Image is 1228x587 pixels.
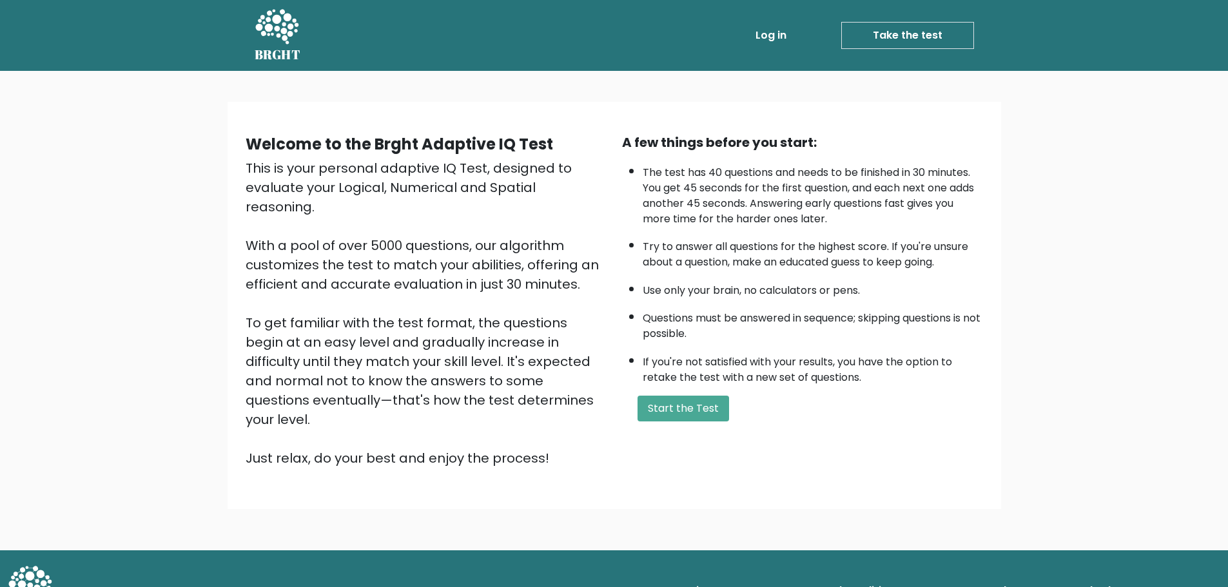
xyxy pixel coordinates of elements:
[255,47,301,63] h5: BRGHT
[638,396,729,421] button: Start the Test
[643,233,983,270] li: Try to answer all questions for the highest score. If you're unsure about a question, make an edu...
[622,133,983,152] div: A few things before you start:
[246,133,553,155] b: Welcome to the Brght Adaptive IQ Test
[750,23,792,48] a: Log in
[255,5,301,66] a: BRGHT
[643,304,983,342] li: Questions must be answered in sequence; skipping questions is not possible.
[643,348,983,385] li: If you're not satisfied with your results, you have the option to retake the test with a new set ...
[246,159,607,468] div: This is your personal adaptive IQ Test, designed to evaluate your Logical, Numerical and Spatial ...
[643,159,983,227] li: The test has 40 questions and needs to be finished in 30 minutes. You get 45 seconds for the firs...
[841,22,974,49] a: Take the test
[643,276,983,298] li: Use only your brain, no calculators or pens.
